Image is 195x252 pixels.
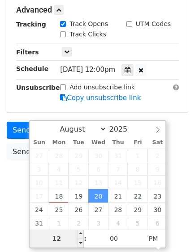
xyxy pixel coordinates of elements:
[49,140,69,146] span: Mon
[150,209,195,252] iframe: Chat Widget
[128,140,147,146] span: Fri
[7,122,108,139] a: Send on [DATE] 12:00pm
[88,203,108,216] span: August 27, 2025
[88,176,108,189] span: August 13, 2025
[60,94,141,102] a: Copy unsubscribe link
[128,203,147,216] span: August 29, 2025
[108,140,128,146] span: Thu
[69,216,88,230] span: September 2, 2025
[69,176,88,189] span: August 12, 2025
[108,203,128,216] span: August 28, 2025
[49,216,69,230] span: September 1, 2025
[69,149,88,162] span: July 29, 2025
[141,230,166,248] span: Click to toggle
[107,125,139,133] input: Year
[30,176,49,189] span: August 10, 2025
[108,189,128,203] span: August 21, 2025
[128,189,147,203] span: August 22, 2025
[69,19,108,29] label: Track Opens
[69,189,88,203] span: August 19, 2025
[147,162,167,176] span: August 9, 2025
[108,216,128,230] span: September 4, 2025
[7,143,75,160] a: Send Test Email
[49,176,69,189] span: August 11, 2025
[147,176,167,189] span: August 16, 2025
[136,19,171,29] label: UTM Codes
[88,140,108,146] span: Wed
[108,149,128,162] span: July 31, 2025
[88,189,108,203] span: August 20, 2025
[88,162,108,176] span: August 6, 2025
[69,162,88,176] span: August 5, 2025
[30,230,84,248] input: Hour
[30,140,49,146] span: Sun
[30,216,49,230] span: August 31, 2025
[16,49,39,56] strong: Filters
[30,149,49,162] span: July 27, 2025
[128,149,147,162] span: August 1, 2025
[147,189,167,203] span: August 23, 2025
[128,162,147,176] span: August 8, 2025
[108,176,128,189] span: August 14, 2025
[69,83,135,92] label: Add unsubscribe link
[147,149,167,162] span: August 2, 2025
[49,162,69,176] span: August 4, 2025
[128,216,147,230] span: September 5, 2025
[49,189,69,203] span: August 18, 2025
[16,65,48,72] strong: Schedule
[128,176,147,189] span: August 15, 2025
[30,162,49,176] span: August 3, 2025
[147,216,167,230] span: September 6, 2025
[69,30,106,39] label: Track Clicks
[84,230,87,248] span: :
[87,230,141,248] input: Minute
[16,84,60,91] strong: Unsubscribe
[69,140,88,146] span: Tue
[88,216,108,230] span: September 3, 2025
[30,189,49,203] span: August 17, 2025
[108,162,128,176] span: August 7, 2025
[147,140,167,146] span: Sat
[88,149,108,162] span: July 30, 2025
[49,203,69,216] span: August 25, 2025
[16,21,46,28] strong: Tracking
[30,203,49,216] span: August 24, 2025
[60,66,115,74] span: [DATE] 12:00pm
[147,203,167,216] span: August 30, 2025
[69,203,88,216] span: August 26, 2025
[16,5,179,15] h5: Advanced
[49,149,69,162] span: July 28, 2025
